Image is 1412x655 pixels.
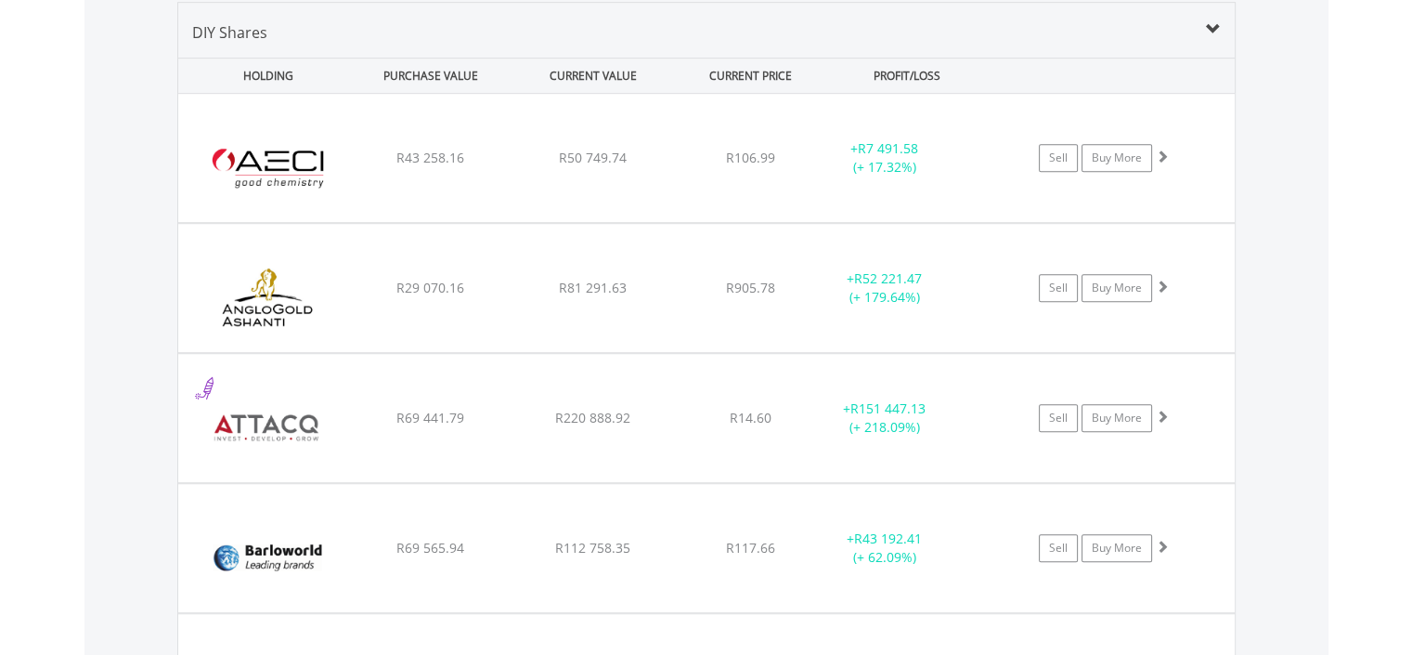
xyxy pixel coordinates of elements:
[192,22,267,43] span: DIY Shares
[815,530,955,567] div: + (+ 62.09%)
[555,539,630,557] span: R112 758.35
[352,59,511,93] div: PURCHASE VALUE
[514,59,673,93] div: CURRENT VALUE
[676,59,823,93] div: CURRENT PRICE
[188,117,347,217] img: EQU.ZA.AFE.png
[726,539,775,557] span: R117.66
[815,139,955,177] div: + (+ 17.32%)
[850,400,926,417] span: R151 447.13
[858,139,918,157] span: R7 491.58
[726,149,775,166] span: R106.99
[726,279,775,296] span: R905.78
[396,279,464,296] span: R29 070.16
[555,409,630,426] span: R220 888.92
[730,409,771,426] span: R14.60
[815,269,955,307] div: + (+ 179.64%)
[396,409,464,426] span: R69 441.79
[179,59,348,93] div: HOLDING
[1039,274,1078,302] a: Sell
[1082,144,1152,172] a: Buy More
[854,530,922,547] span: R43 192.41
[396,149,464,166] span: R43 258.16
[828,59,987,93] div: PROFIT/LOSS
[188,247,347,347] img: EQU.ZA.ANG.png
[559,149,627,166] span: R50 749.74
[1082,534,1152,562] a: Buy More
[188,377,347,478] img: EQU.ZA.ATT.png
[1039,404,1078,432] a: Sell
[188,507,347,608] img: EQU.ZA.BAW.png
[854,269,922,287] span: R52 221.47
[559,279,627,296] span: R81 291.63
[1039,144,1078,172] a: Sell
[1082,404,1152,432] a: Buy More
[1039,534,1078,562] a: Sell
[815,400,955,437] div: + (+ 218.09%)
[1082,274,1152,302] a: Buy More
[396,539,464,557] span: R69 565.94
